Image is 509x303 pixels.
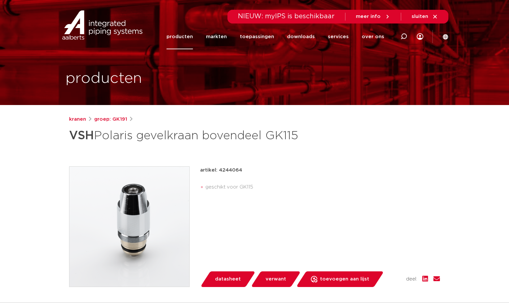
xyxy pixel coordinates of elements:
span: meer info [356,14,381,19]
a: producten [167,24,193,49]
a: toepassingen [240,24,274,49]
div: my IPS [417,29,423,44]
a: datasheet [200,271,255,287]
nav: Menu [167,24,384,49]
h1: Polaris gevelkraan bovendeel GK115 [69,126,314,145]
img: Product Image for VSH Polaris gevelkraan bovendeel GK115 [69,167,189,287]
a: meer info [356,14,390,20]
span: deel: [406,275,417,283]
li: geschikt voor GK115 [205,182,440,192]
p: artikel: 4244064 [200,166,242,174]
a: sluiten [412,14,438,20]
span: NIEUW: myIPS is beschikbaar [238,13,335,20]
span: toevoegen aan lijst [320,274,369,284]
span: sluiten [412,14,428,19]
span: datasheet [215,274,241,284]
a: services [328,24,349,49]
a: downloads [287,24,315,49]
a: groep: GK191 [94,115,127,123]
h1: producten [65,68,142,89]
a: verwant [251,271,301,287]
a: over ons [362,24,384,49]
a: markten [206,24,227,49]
span: verwant [266,274,286,284]
strong: VSH [69,130,94,142]
a: kranen [69,115,86,123]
